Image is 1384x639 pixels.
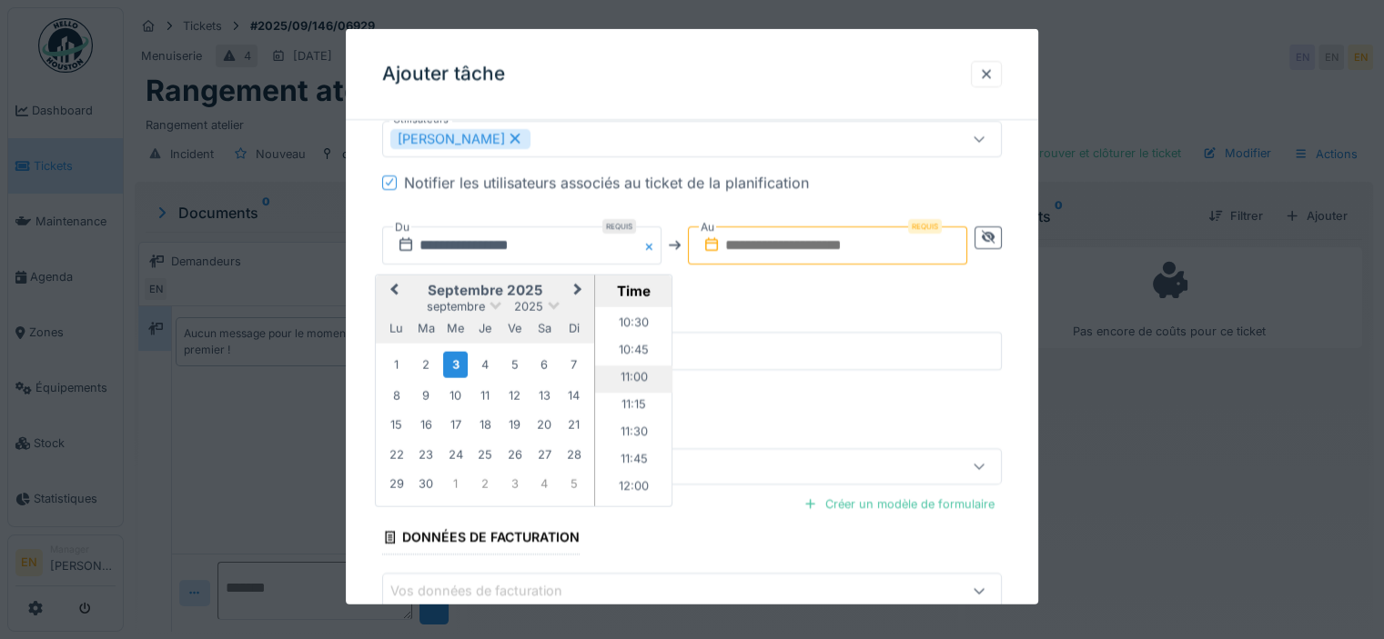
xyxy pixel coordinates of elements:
span: septembre [427,299,485,313]
li: 10:30 [595,311,672,338]
div: Choose samedi 20 septembre 2025 [532,412,557,436]
li: 11:15 [595,393,672,420]
div: Choose dimanche 21 septembre 2025 [561,412,586,436]
div: Choose samedi 13 septembre 2025 [532,383,557,407]
div: Choose mardi 30 septembre 2025 [414,471,439,495]
div: vendredi [502,315,527,340]
div: Requis [908,218,942,233]
div: Time [600,282,667,299]
div: dimanche [561,315,586,340]
div: [PERSON_NAME] [390,128,530,148]
li: 12:15 [595,502,672,529]
li: 10:45 [595,338,672,365]
div: mardi [414,315,439,340]
label: Du [393,216,411,236]
div: Choose dimanche 7 septembre 2025 [561,352,586,376]
div: Choose dimanche 28 septembre 2025 [561,442,586,466]
ul: Time [595,306,672,505]
div: mercredi [443,315,468,340]
div: Choose mercredi 1 octobre 2025 [443,471,468,495]
div: Choose jeudi 11 septembre 2025 [473,383,498,407]
div: samedi [532,315,557,340]
li: 11:45 [595,447,672,474]
div: Choose samedi 4 octobre 2025 [532,471,557,495]
li: 11:00 [595,365,672,393]
div: Choose mardi 23 septembre 2025 [414,442,439,466]
div: jeudi [473,315,498,340]
div: Choose vendredi 5 septembre 2025 [502,352,527,376]
div: Choose vendredi 26 septembre 2025 [502,442,527,466]
div: Month septembre, 2025 [382,349,589,498]
div: Choose lundi 8 septembre 2025 [384,383,409,407]
li: 12:00 [595,474,672,502]
div: Choose dimanche 5 octobre 2025 [561,471,586,495]
div: Choose lundi 15 septembre 2025 [384,412,409,436]
div: lundi [384,315,409,340]
div: Choose jeudi 4 septembre 2025 [473,352,498,376]
div: Choose lundi 22 septembre 2025 [384,442,409,466]
div: Choose mercredi 24 septembre 2025 [443,442,468,466]
div: Choose vendredi 3 octobre 2025 [502,471,527,495]
div: Choose lundi 1 septembre 2025 [384,352,409,376]
li: 11:30 [595,420,672,447]
label: Au [699,216,716,236]
div: Choose mercredi 17 septembre 2025 [443,412,468,436]
div: Données de facturation [382,524,580,554]
button: Close [641,225,662,264]
h2: septembre 2025 [376,282,594,298]
div: Vos données de facturation [390,581,588,601]
div: Choose lundi 29 septembre 2025 [384,471,409,495]
div: Notifier les utilisateurs associés au ticket de la planification [404,171,809,193]
div: Choose dimanche 14 septembre 2025 [561,383,586,407]
div: Créer un modèle de formulaire [796,491,1002,515]
div: Choose mardi 9 septembre 2025 [414,383,439,407]
div: Choose mardi 2 septembre 2025 [414,352,439,376]
div: Choose mercredi 3 septembre 2025 [443,351,468,377]
button: Next Month [565,276,594,305]
div: Choose vendredi 19 septembre 2025 [502,412,527,436]
button: Previous Month [378,276,407,305]
div: Choose samedi 27 septembre 2025 [532,442,557,466]
div: Requis [602,218,636,233]
div: Choose jeudi 18 septembre 2025 [473,412,498,436]
span: 2025 [514,299,543,313]
div: Choose mardi 16 septembre 2025 [414,412,439,436]
h3: Ajouter tâche [382,63,505,85]
div: Choose samedi 6 septembre 2025 [532,352,557,376]
div: Choose mercredi 10 septembre 2025 [443,383,468,407]
div: Choose vendredi 12 septembre 2025 [502,383,527,407]
div: Choose jeudi 2 octobre 2025 [473,471,498,495]
div: Choose jeudi 25 septembre 2025 [473,442,498,466]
